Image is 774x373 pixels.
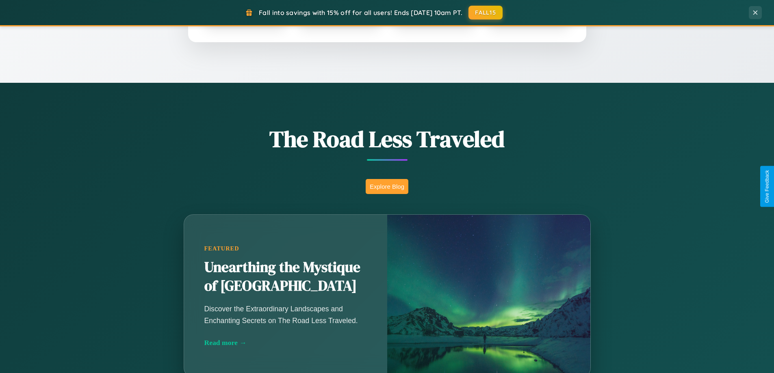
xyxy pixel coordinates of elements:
div: Read more → [204,339,367,347]
button: Explore Blog [366,179,408,194]
div: Give Feedback [764,170,770,203]
h1: The Road Less Traveled [143,123,631,155]
h2: Unearthing the Mystique of [GEOGRAPHIC_DATA] [204,258,367,295]
p: Discover the Extraordinary Landscapes and Enchanting Secrets on The Road Less Traveled. [204,303,367,326]
span: Fall into savings with 15% off for all users! Ends [DATE] 10am PT. [259,9,462,17]
div: Featured [204,245,367,252]
button: FALL15 [468,6,503,19]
